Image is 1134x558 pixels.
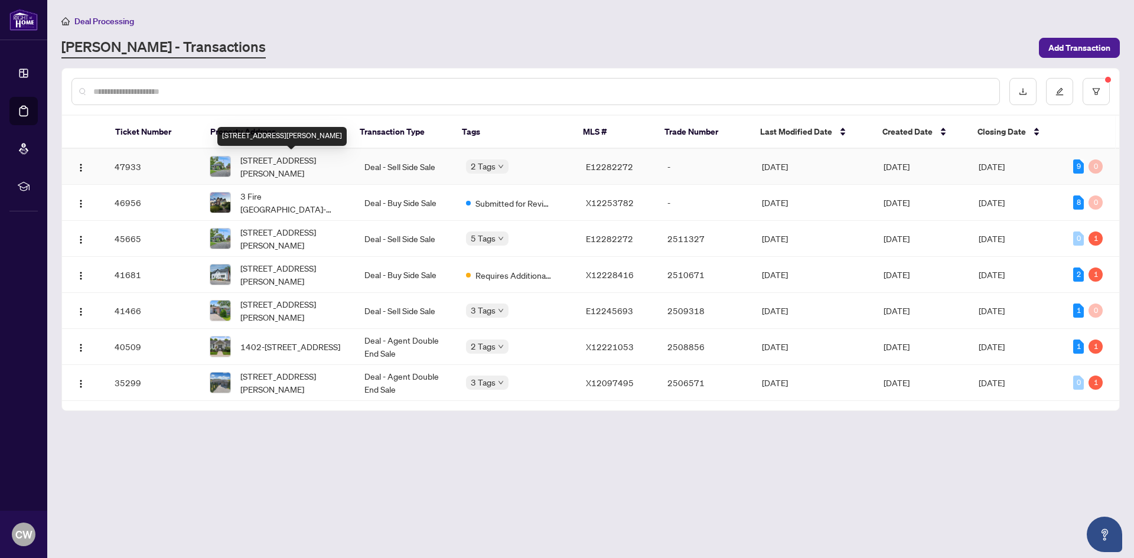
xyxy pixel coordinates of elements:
span: CW [15,526,32,543]
span: [DATE] [762,233,788,244]
img: thumbnail-img [210,337,230,357]
td: Deal - Sell Side Sale [355,149,457,185]
td: Deal - Agent Double End Sale [355,329,457,365]
span: 5 Tags [471,231,496,245]
td: 40509 [105,329,200,365]
span: [DATE] [762,377,788,388]
div: 0 [1089,304,1103,318]
div: 0 [1073,231,1084,246]
span: [STREET_ADDRESS][PERSON_NAME] [240,370,346,396]
span: Requires Additional Docs [475,269,552,282]
span: [DATE] [762,161,788,172]
span: down [498,236,504,242]
th: Closing Date [968,116,1063,149]
td: [DATE] [969,329,1064,365]
td: 2509318 [658,293,752,329]
img: thumbnail-img [210,229,230,249]
span: Closing Date [977,125,1026,138]
td: [DATE] [969,365,1064,401]
img: Logo [76,343,86,353]
span: [DATE] [884,377,910,388]
a: [PERSON_NAME] - Transactions [61,37,266,58]
td: [DATE] [969,185,1064,221]
td: 41466 [105,293,200,329]
span: E12282272 [586,233,633,244]
th: Transaction Type [350,116,452,149]
span: 3 Tags [471,376,496,389]
img: Logo [76,379,86,389]
span: [DATE] [884,269,910,280]
div: 1 [1073,304,1084,318]
td: 47933 [105,149,200,185]
span: [STREET_ADDRESS][PERSON_NAME] [240,298,346,324]
td: - [658,185,752,221]
td: 45665 [105,221,200,257]
span: [DATE] [762,197,788,208]
img: thumbnail-img [210,192,230,213]
th: Trade Number [655,116,750,149]
span: E12245693 [586,305,633,316]
td: 2510671 [658,257,752,293]
img: Logo [76,199,86,208]
img: thumbnail-img [210,265,230,285]
th: Ticket Number [106,116,201,149]
span: [STREET_ADDRESS][PERSON_NAME] [240,226,346,252]
span: down [498,308,504,314]
button: Logo [71,157,90,176]
button: Add Transaction [1039,38,1120,58]
td: [DATE] [969,293,1064,329]
img: Logo [76,235,86,244]
div: 1 [1073,340,1084,354]
td: Deal - Buy Side Sale [355,257,457,293]
img: thumbnail-img [210,373,230,393]
button: Logo [71,301,90,320]
span: [DATE] [884,233,910,244]
div: 1 [1089,267,1103,282]
span: down [498,380,504,386]
span: 2 Tags [471,340,496,353]
td: [DATE] [969,221,1064,257]
button: Open asap [1087,517,1122,552]
span: download [1019,87,1027,96]
td: Deal - Sell Side Sale [355,221,457,257]
td: Deal - Agent Double End Sale [355,365,457,401]
th: Created Date [873,116,968,149]
span: Deal Processing [74,16,134,27]
button: Logo [71,373,90,392]
span: Add Transaction [1048,38,1110,57]
button: filter [1083,78,1110,105]
div: 2 [1073,267,1084,282]
td: Deal - Buy Side Sale [355,185,457,221]
div: 1 [1089,376,1103,390]
span: home [61,17,70,25]
div: 9 [1073,159,1084,174]
span: Created Date [882,125,933,138]
button: Logo [71,229,90,248]
span: 1402-[STREET_ADDRESS] [240,340,340,353]
span: [DATE] [762,341,788,352]
img: Logo [76,271,86,280]
span: Last Modified Date [760,125,832,138]
span: [DATE] [884,341,910,352]
span: [STREET_ADDRESS][PERSON_NAME] [240,154,346,180]
span: filter [1092,87,1100,96]
span: [DATE] [884,305,910,316]
img: thumbnail-img [210,301,230,321]
div: 0 [1089,195,1103,210]
span: down [498,344,504,350]
div: 1 [1089,231,1103,246]
span: [DATE] [884,161,910,172]
button: edit [1046,78,1073,105]
span: [DATE] [762,269,788,280]
button: download [1009,78,1037,105]
th: Property Address [201,116,350,149]
span: X12228416 [586,269,634,280]
div: 0 [1089,159,1103,174]
button: Logo [71,265,90,284]
div: 1 [1089,340,1103,354]
span: Submitted for Review [475,197,552,210]
div: 8 [1073,195,1084,210]
span: [DATE] [884,197,910,208]
td: 46956 [105,185,200,221]
td: 35299 [105,365,200,401]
